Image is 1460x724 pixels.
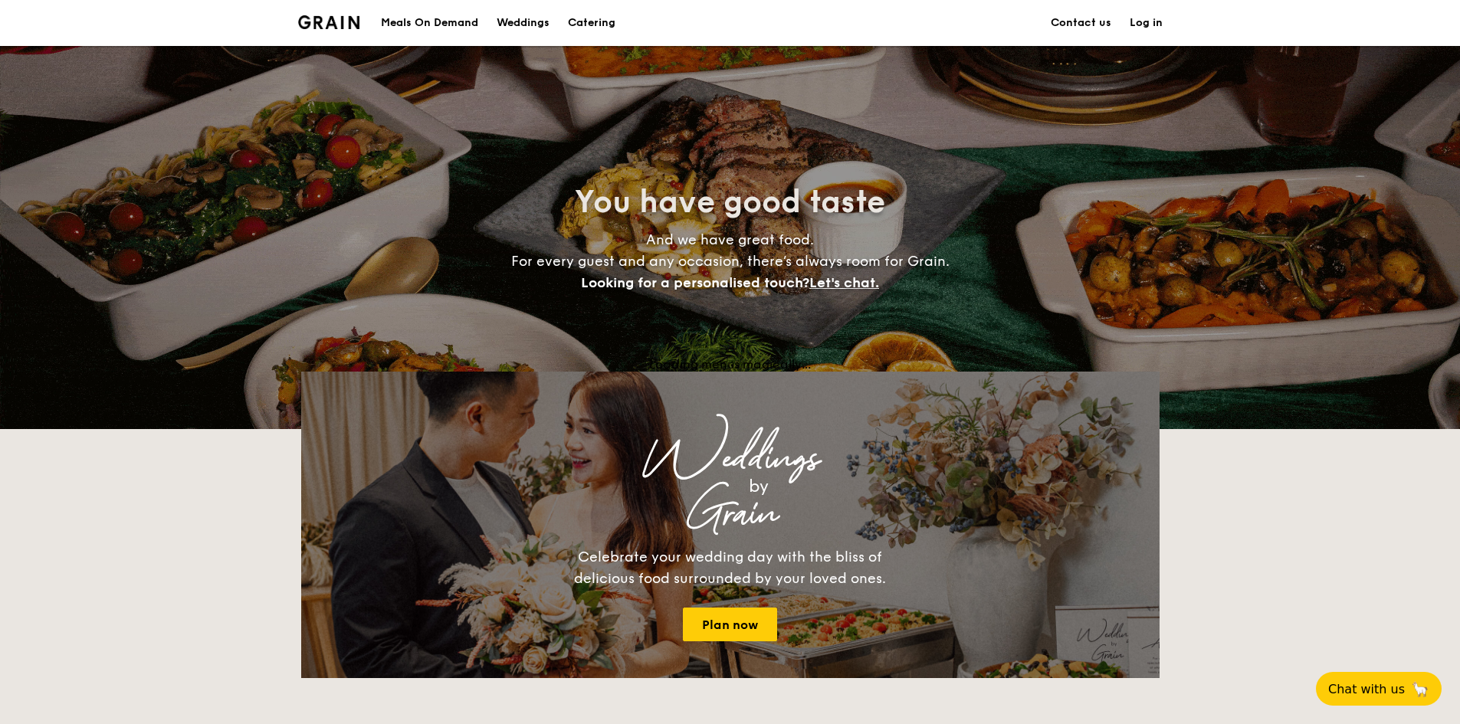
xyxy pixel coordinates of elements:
img: Grain [298,15,360,29]
span: You have good taste [575,184,885,221]
span: Looking for a personalised touch? [581,274,809,291]
div: Loading menus magically... [301,357,1160,372]
a: Logotype [298,15,360,29]
button: Chat with us🦙 [1316,672,1442,706]
div: by [493,473,1025,500]
div: Celebrate your wedding day with the bliss of delicious food surrounded by your loved ones. [558,546,903,589]
span: Chat with us [1328,682,1405,696]
span: Let's chat. [809,274,879,291]
span: And we have great food. For every guest and any occasion, there’s always room for Grain. [511,231,950,291]
span: 🦙 [1411,680,1429,698]
div: Weddings [436,445,1025,473]
div: Grain [436,500,1025,528]
a: Plan now [683,608,777,641]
